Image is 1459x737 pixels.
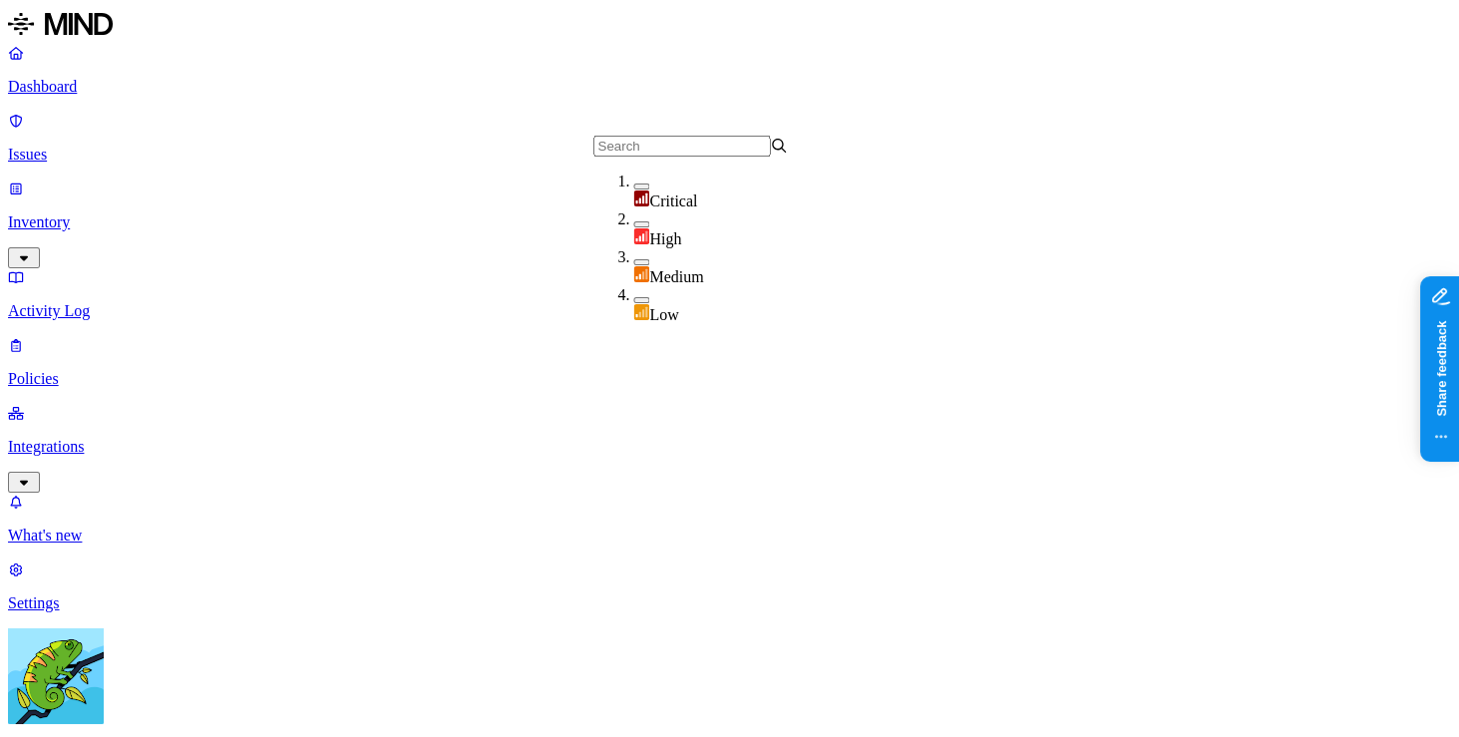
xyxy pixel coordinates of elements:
p: Activity Log [8,302,1451,320]
p: Policies [8,370,1451,388]
p: Inventory [8,213,1451,231]
span: Critical [649,192,697,209]
span: Medium [649,268,703,285]
a: Policies [8,336,1451,388]
a: What's new [8,493,1451,545]
p: Issues [8,146,1451,164]
a: Issues [8,112,1451,164]
a: Dashboard [8,44,1451,96]
p: Integrations [8,438,1451,456]
p: Settings [8,594,1451,612]
img: MIND [8,8,113,40]
img: severity-low.svg [633,304,649,320]
input: Search [593,136,770,157]
img: severity-critical.svg [633,190,649,206]
a: Settings [8,560,1451,612]
a: Inventory [8,180,1451,265]
span: Low [649,306,678,323]
p: Dashboard [8,78,1451,96]
a: Activity Log [8,268,1451,320]
p: What's new [8,527,1451,545]
a: Integrations [8,404,1451,490]
a: MIND [8,8,1451,44]
img: Yuval Meshorer [8,628,104,724]
span: High [649,230,681,247]
img: severity-medium.svg [633,266,649,282]
img: severity-high.svg [633,228,649,244]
